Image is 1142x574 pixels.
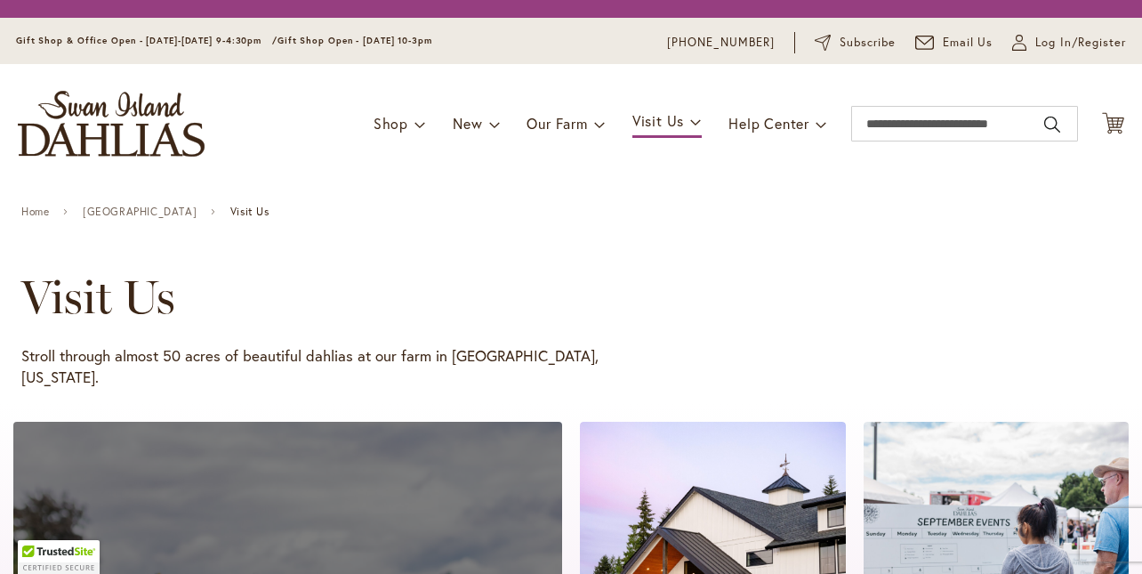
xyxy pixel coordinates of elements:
[18,540,100,574] div: TrustedSite Certified
[728,114,809,133] span: Help Center
[277,35,432,46] span: Gift Shop Open - [DATE] 10-3pm
[83,206,197,218] a: [GEOGRAPHIC_DATA]
[16,35,277,46] span: Gift Shop & Office Open - [DATE]-[DATE] 9-4:30pm /
[230,206,269,218] span: Visit Us
[943,34,993,52] span: Email Us
[21,345,599,388] p: Stroll through almost 50 acres of beautiful dahlias at our farm in [GEOGRAPHIC_DATA], [US_STATE].
[840,34,896,52] span: Subscribe
[1035,34,1126,52] span: Log In/Register
[815,34,896,52] a: Subscribe
[18,91,205,157] a: store logo
[667,34,775,52] a: [PHONE_NUMBER]
[374,114,408,133] span: Shop
[21,271,1069,324] h1: Visit Us
[632,111,684,130] span: Visit Us
[1012,34,1126,52] a: Log In/Register
[527,114,587,133] span: Our Farm
[915,34,993,52] a: Email Us
[21,206,49,218] a: Home
[453,114,482,133] span: New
